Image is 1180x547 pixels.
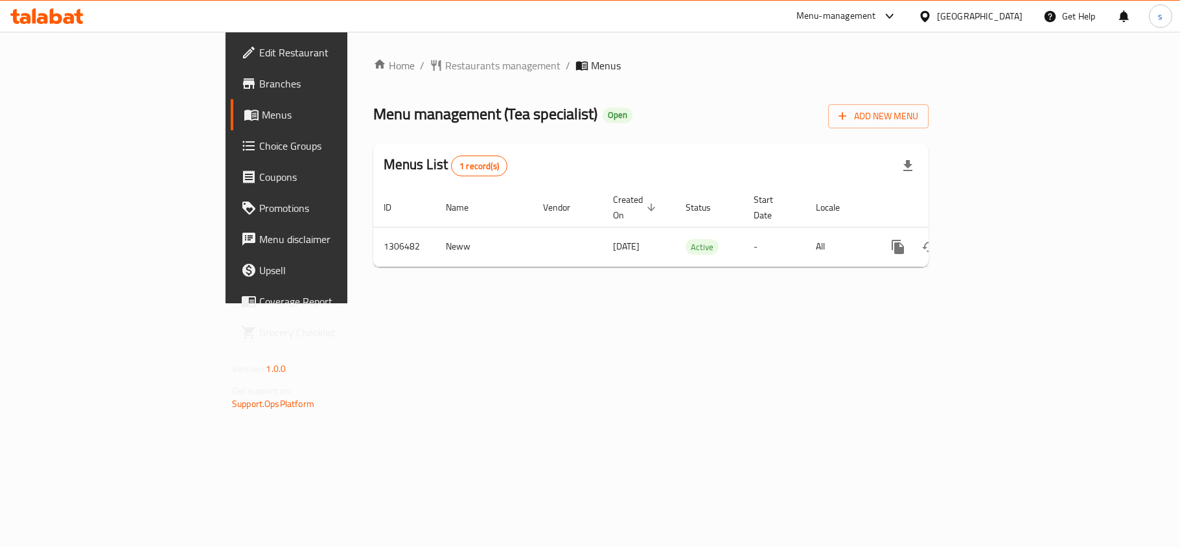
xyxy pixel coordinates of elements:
[373,188,1017,267] table: enhanced table
[232,360,264,377] span: Version:
[816,200,857,215] span: Locale
[872,188,1017,227] th: Actions
[259,200,412,216] span: Promotions
[373,99,597,128] span: Menu management ( Tea specialist )
[937,9,1023,23] div: [GEOGRAPHIC_DATA]
[445,58,561,73] span: Restaurants management
[603,108,632,123] div: Open
[452,160,507,172] span: 1 record(s)
[613,192,660,223] span: Created On
[231,37,422,68] a: Edit Restaurant
[232,382,292,399] span: Get support on:
[914,231,945,262] button: Change Status
[259,231,412,247] span: Menu disclaimer
[883,231,914,262] button: more
[754,192,790,223] span: Start Date
[231,317,422,348] a: Grocery Checklist
[828,104,929,128] button: Add New Menu
[543,200,587,215] span: Vendor
[266,360,286,377] span: 1.0.0
[384,200,408,215] span: ID
[259,294,412,309] span: Coverage Report
[591,58,621,73] span: Menus
[384,155,507,176] h2: Menus List
[231,224,422,255] a: Menu disclaimer
[231,130,422,161] a: Choice Groups
[259,76,412,91] span: Branches
[231,99,422,130] a: Menus
[430,58,561,73] a: Restaurants management
[839,108,918,124] span: Add New Menu
[231,68,422,99] a: Branches
[373,58,929,73] nav: breadcrumb
[232,395,314,412] a: Support.OpsPlatform
[435,227,533,266] td: Neww
[603,110,632,121] span: Open
[686,240,719,255] span: Active
[451,156,507,176] div: Total records count
[686,200,728,215] span: Status
[259,45,412,60] span: Edit Restaurant
[259,262,412,278] span: Upsell
[892,150,923,181] div: Export file
[1158,9,1163,23] span: s
[231,255,422,286] a: Upsell
[262,107,412,122] span: Menus
[686,239,719,255] div: Active
[231,161,422,192] a: Coupons
[743,227,805,266] td: -
[231,192,422,224] a: Promotions
[259,169,412,185] span: Coupons
[566,58,570,73] li: /
[231,286,422,317] a: Coverage Report
[613,238,640,255] span: [DATE]
[259,325,412,340] span: Grocery Checklist
[805,227,872,266] td: All
[796,8,876,24] div: Menu-management
[446,200,485,215] span: Name
[259,138,412,154] span: Choice Groups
